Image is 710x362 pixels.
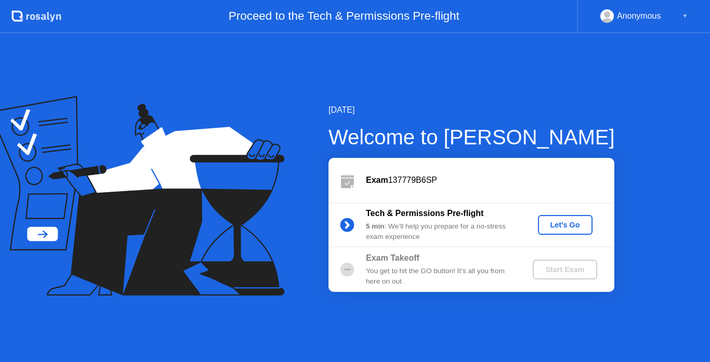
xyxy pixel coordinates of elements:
[328,104,615,116] div: [DATE]
[533,260,597,279] button: Start Exam
[366,209,483,218] b: Tech & Permissions Pre-flight
[366,266,516,287] div: You get to hit the GO button! It’s all you from here on out
[366,253,419,262] b: Exam Takeoff
[328,122,615,153] div: Welcome to [PERSON_NAME]
[617,9,661,23] div: Anonymous
[366,222,385,230] b: 5 min
[542,221,588,229] div: Let's Go
[682,9,688,23] div: ▼
[366,221,516,243] div: : We’ll help you prepare for a no-stress exam experience
[366,176,388,184] b: Exam
[366,174,614,186] div: 137779B6SP
[537,265,593,274] div: Start Exam
[538,215,593,235] button: Let's Go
